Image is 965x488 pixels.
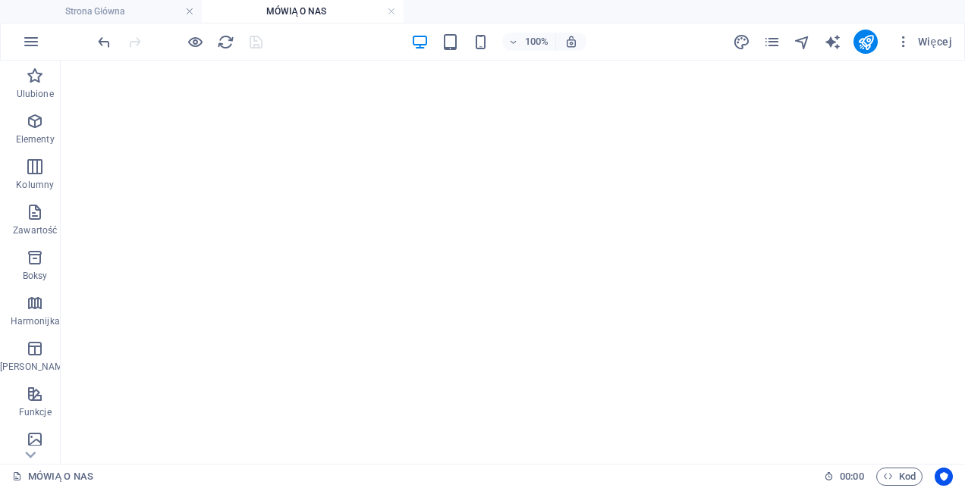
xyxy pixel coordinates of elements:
p: Elementy [16,133,55,145]
button: pages [762,33,781,51]
span: Kod [883,468,916,486]
button: text_generator [823,33,841,51]
p: Ulubione [17,88,54,100]
h4: MÓWIĄ O NAS [202,3,404,20]
p: Zawartość [13,224,57,236]
h6: Czas sesji [824,468,864,486]
button: undo [95,33,113,51]
i: Opublikuj [857,33,875,51]
h6: 100% [525,33,549,51]
button: reload [216,33,234,51]
p: Harmonijka [11,315,60,327]
span: 00 00 [840,468,863,486]
button: Więcej [890,30,958,54]
span: Więcej [896,34,952,49]
p: Kolumny [16,179,54,191]
i: AI Writer [824,33,841,51]
button: Usercentrics [935,468,953,486]
button: 100% [502,33,556,51]
p: Funkcje [19,406,52,418]
p: Boksy [23,270,48,282]
button: publish [853,30,878,54]
span: : [850,471,853,482]
button: navigator [793,33,811,51]
button: Kod [876,468,923,486]
a: Kliknij, aby anulować zaznaczenie. Kliknij dwukrotnie, aby otworzyć Strony [12,468,93,486]
button: design [732,33,750,51]
i: Po zmianie rozmiaru automatycznie dostosowuje poziom powiększenia do wybranego urządzenia. [564,35,578,48]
